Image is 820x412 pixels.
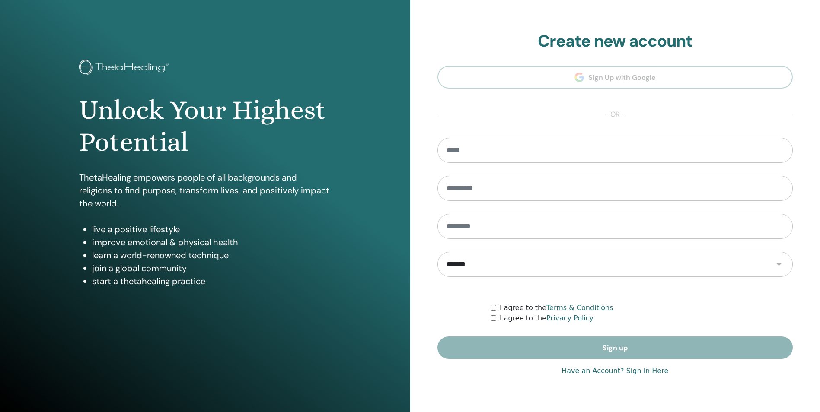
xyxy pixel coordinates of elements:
[92,249,331,262] li: learn a world-renowned technique
[92,275,331,288] li: start a thetahealing practice
[92,223,331,236] li: live a positive lifestyle
[437,32,793,51] h2: Create new account
[500,313,593,323] label: I agree to the
[92,236,331,249] li: improve emotional & physical health
[500,303,613,313] label: I agree to the
[79,171,331,210] p: ThetaHealing empowers people of all backgrounds and religions to find purpose, transform lives, a...
[606,109,624,120] span: or
[92,262,331,275] li: join a global community
[562,366,668,376] a: Have an Account? Sign in Here
[546,314,593,322] a: Privacy Policy
[79,94,331,158] h1: Unlock Your Highest Potential
[546,304,613,312] a: Terms & Conditions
